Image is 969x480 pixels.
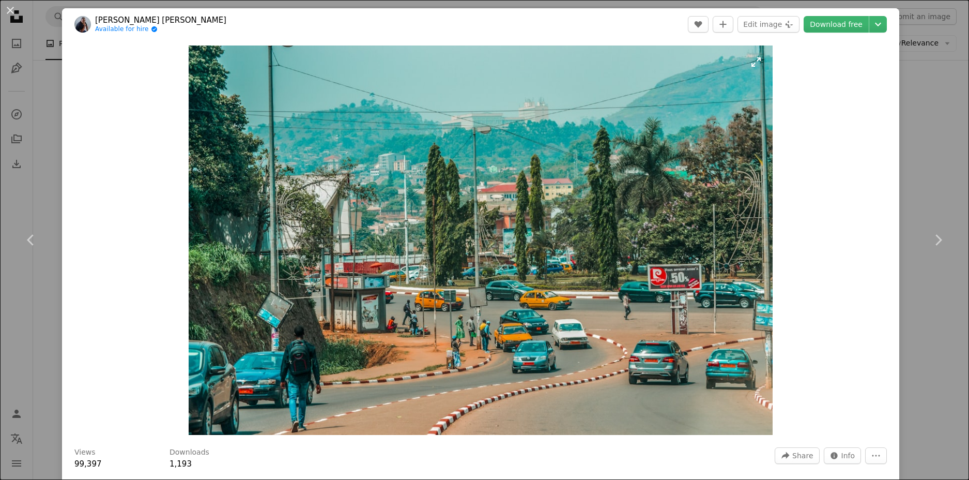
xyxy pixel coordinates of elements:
span: 1,193 [170,459,192,469]
button: More Actions [865,447,887,464]
button: Like [688,16,709,33]
button: Stats about this image [824,447,862,464]
button: Zoom in on this image [189,46,773,435]
button: Choose download size [869,16,887,33]
img: Go to Ariel Nathan ADA MBITA's profile [74,16,91,33]
h3: Views [74,447,96,458]
a: Available for hire [95,25,226,34]
a: Next [907,190,969,290]
h3: Downloads [170,447,209,458]
a: Download free [804,16,869,33]
button: Edit image [737,16,799,33]
span: Info [841,448,855,463]
button: Share this image [775,447,819,464]
a: [PERSON_NAME] [PERSON_NAME] [95,15,226,25]
button: Add to Collection [713,16,733,33]
img: a busy street with cars and people [189,46,773,435]
span: 99,397 [74,459,102,469]
span: Share [792,448,813,463]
